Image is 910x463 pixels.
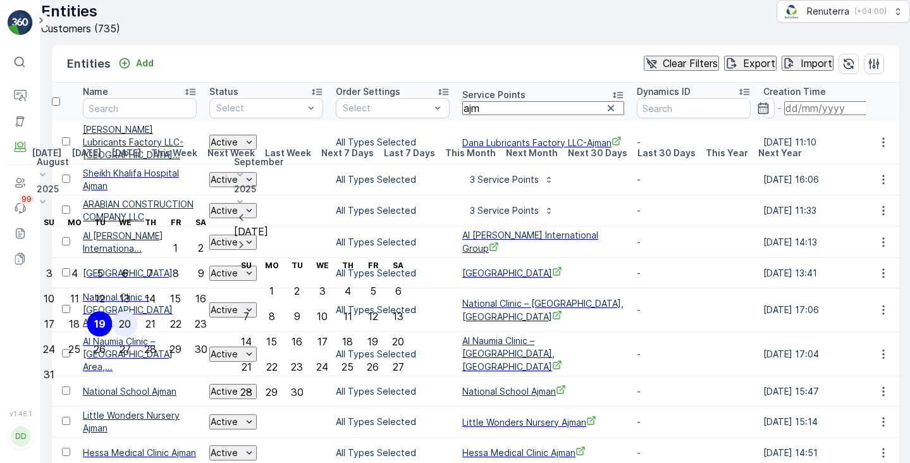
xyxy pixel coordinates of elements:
[195,343,207,355] div: 30
[568,147,627,159] p: Next 30 Days
[32,147,61,159] p: [DATE]
[111,147,141,159] p: [DATE]
[83,85,108,98] p: Name
[386,253,411,278] th: Saturday
[44,369,54,380] div: 31
[22,194,32,204] p: 99
[62,210,87,235] th: Monday
[234,226,411,237] p: [DATE]
[145,293,156,304] div: 14
[501,145,563,161] button: Next Month
[146,145,202,161] button: This Week
[8,410,33,417] span: v 1.48.1
[66,145,106,161] button: Today
[209,85,238,98] p: Status
[83,98,197,118] input: Search
[370,285,376,297] div: 5
[211,448,238,458] p: Active
[198,268,204,279] div: 9
[151,147,197,159] p: This Week
[83,447,197,459] span: Hessa Medical Clinic Ajman
[563,145,632,161] button: Next 30 Days
[266,386,278,398] div: 29
[462,101,624,115] input: Search
[335,253,360,278] th: Thursday
[95,293,105,304] div: 12
[777,101,782,116] p: -
[97,268,103,279] div: 5
[106,145,146,161] button: Tomorrow
[763,98,775,118] input: dd/mm/yyyy
[630,121,757,164] td: -
[384,147,435,159] p: Last 7 Days
[83,409,197,435] a: Little Wonders Nursery Ajman
[241,336,252,347] div: 14
[758,147,802,159] p: Next Year
[209,445,257,460] button: Active
[506,147,558,159] p: Next Month
[294,285,300,297] div: 2
[854,6,887,16] p: ( +04:00 )
[763,85,826,98] p: Creation Time
[163,210,188,235] th: Friday
[8,195,33,221] a: 99
[145,318,156,330] div: 21
[211,417,238,427] p: Active
[37,183,214,195] p: 2025
[379,145,440,161] button: Last 7 Days
[260,145,316,161] button: Last Week
[341,361,354,373] div: 25
[393,311,403,322] div: 13
[637,85,691,98] p: Dynamics ID
[630,407,757,438] td: -
[41,1,97,22] p: Entities
[368,311,378,322] div: 12
[310,253,335,278] th: Wednesday
[209,135,257,150] button: Active
[41,22,120,35] span: Customers (735)
[319,285,326,297] div: 3
[169,343,181,355] div: 29
[216,102,304,114] p: Select
[71,268,78,279] div: 4
[632,145,701,161] button: Last 30 Days
[147,268,153,279] div: 7
[440,145,501,161] button: This Month
[240,386,252,398] div: 28
[291,361,303,373] div: 23
[113,56,159,71] button: Add
[445,147,496,159] p: This Month
[782,56,833,71] button: Import
[94,343,106,355] div: 26
[336,416,450,428] p: All Types Selected
[242,361,252,373] div: 21
[462,446,624,459] a: Hessa Medical Clinic Ajman
[663,58,718,69] p: Clear Filters
[243,311,249,322] div: 7
[27,145,66,161] button: Yesterday
[46,268,52,279] div: 3
[316,361,328,373] div: 24
[173,268,179,279] div: 8
[269,311,275,322] div: 8
[234,253,259,278] th: Sunday
[317,336,328,347] div: 17
[294,311,300,322] div: 9
[209,414,257,429] button: Active
[291,386,304,398] div: 30
[269,285,274,297] div: 1
[234,183,411,195] p: 2025
[44,318,54,330] div: 17
[462,136,624,149] a: Dana Lubricants Factory LLC-Ajman
[343,311,352,322] div: 11
[317,311,328,322] div: 10
[202,145,260,161] button: Next Week
[336,136,450,149] p: All Types Selected
[198,242,204,254] div: 2
[136,57,154,70] p: Add
[69,318,80,330] div: 18
[706,147,748,159] p: This Year
[44,293,54,304] div: 10
[367,361,379,373] div: 26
